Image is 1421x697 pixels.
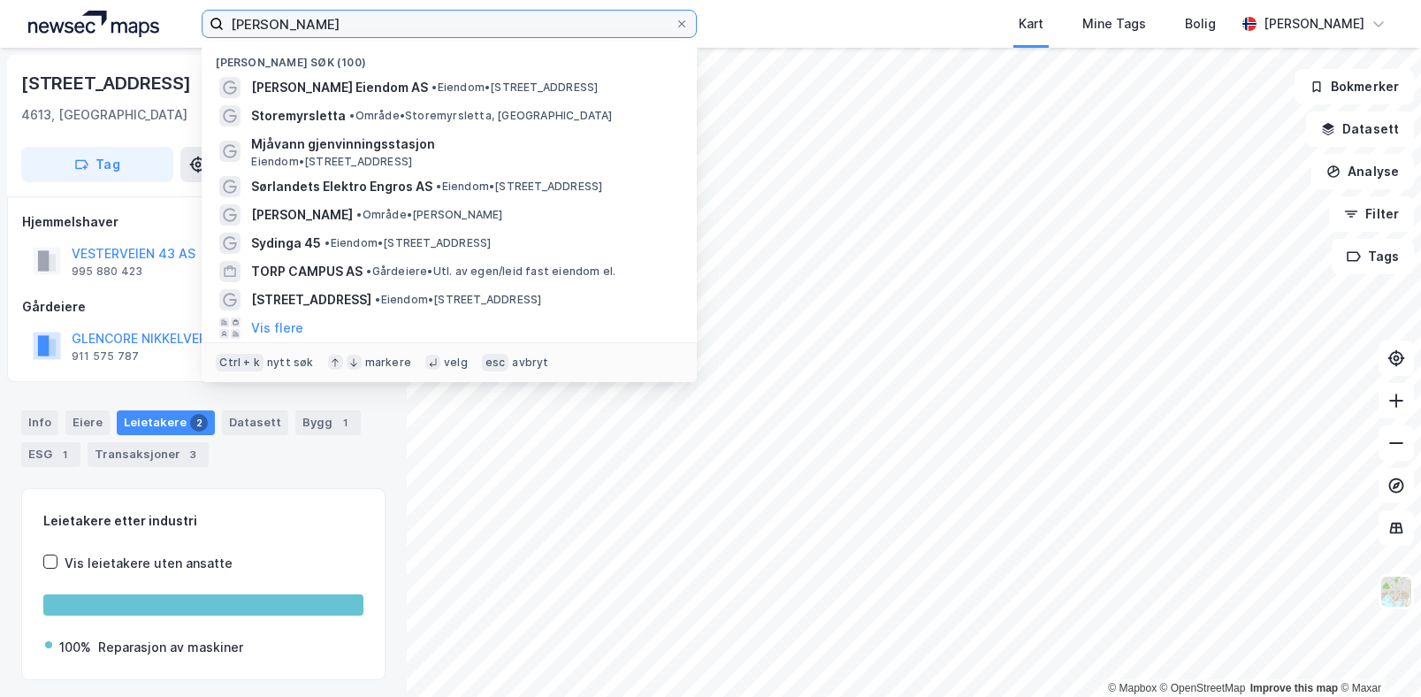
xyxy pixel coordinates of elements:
[1379,575,1413,609] img: Z
[1264,13,1364,34] div: [PERSON_NAME]
[21,147,173,182] button: Tag
[366,264,615,279] span: Gårdeiere • Utl. av egen/leid fast eiendom el.
[56,446,73,463] div: 1
[1160,682,1246,694] a: OpenStreetMap
[1108,682,1157,694] a: Mapbox
[267,356,314,370] div: nytt søk
[21,410,58,435] div: Info
[1311,154,1414,189] button: Analyse
[21,442,80,467] div: ESG
[190,414,208,432] div: 2
[1082,13,1146,34] div: Mine Tags
[22,296,385,318] div: Gårdeiere
[65,410,110,435] div: Eiere
[224,11,675,37] input: Søk på adresse, matrikkel, gårdeiere, leietakere eller personer
[251,233,321,254] span: Sydinga 45
[444,356,468,370] div: velg
[98,637,243,658] div: Reparasjon av maskiner
[59,637,91,658] div: 100%
[295,410,361,435] div: Bygg
[482,354,509,371] div: esc
[336,414,354,432] div: 1
[1333,612,1421,697] iframe: Chat Widget
[28,11,159,37] img: logo.a4113a55bc3d86da70a041830d287a7e.svg
[1329,196,1414,232] button: Filter
[1332,239,1414,274] button: Tags
[356,208,362,221] span: •
[251,261,363,282] span: TORP CAMPUS AS
[251,204,353,226] span: [PERSON_NAME]
[375,293,380,306] span: •
[65,553,233,574] div: Vis leietakere uten ansatte
[1306,111,1414,147] button: Datasett
[216,354,264,371] div: Ctrl + k
[251,176,432,197] span: Sørlandets Elektro Engros AS
[365,356,411,370] div: markere
[436,180,602,194] span: Eiendom • [STREET_ADDRESS]
[72,264,142,279] div: 995 880 423
[72,349,139,364] div: 911 575 787
[202,42,697,73] div: [PERSON_NAME] søk (100)
[1295,69,1414,104] button: Bokmerker
[251,289,371,310] span: [STREET_ADDRESS]
[1333,612,1421,697] div: Kontrollprogram for chat
[375,293,541,307] span: Eiendom • [STREET_ADDRESS]
[356,208,502,222] span: Område • [PERSON_NAME]
[432,80,437,94] span: •
[251,155,412,169] span: Eiendom • [STREET_ADDRESS]
[325,236,491,250] span: Eiendom • [STREET_ADDRESS]
[1250,682,1338,694] a: Improve this map
[184,446,202,463] div: 3
[21,104,187,126] div: 4613, [GEOGRAPHIC_DATA]
[88,442,209,467] div: Transaksjoner
[22,211,385,233] div: Hjemmelshaver
[251,105,346,126] span: Storemyrsletta
[325,236,330,249] span: •
[21,69,195,97] div: [STREET_ADDRESS]
[251,134,676,155] span: Mjåvann gjenvinningsstasjon
[251,318,303,339] button: Vis flere
[222,410,288,435] div: Datasett
[1185,13,1216,34] div: Bolig
[512,356,548,370] div: avbryt
[366,264,371,278] span: •
[1019,13,1043,34] div: Kart
[436,180,441,193] span: •
[432,80,598,95] span: Eiendom • [STREET_ADDRESS]
[117,410,215,435] div: Leietakere
[349,109,355,122] span: •
[349,109,612,123] span: Område • Storemyrsletta, [GEOGRAPHIC_DATA]
[43,510,363,532] div: Leietakere etter industri
[251,77,428,98] span: [PERSON_NAME] Eiendom AS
